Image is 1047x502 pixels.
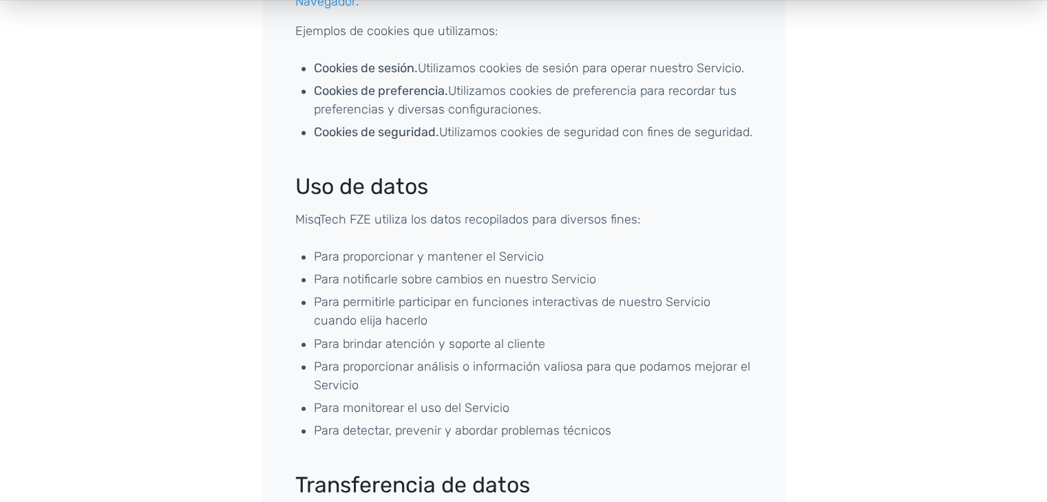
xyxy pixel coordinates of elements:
[314,423,611,438] font: Para detectar, prevenir y abordar problemas técnicos
[418,61,744,76] font: Utilizamos cookies de sesión para operar nuestro Servicio.
[314,272,596,287] font: Para notificarle sobre cambios en nuestro Servicio
[314,249,544,264] font: Para proporcionar y mantener el Servicio
[295,173,428,199] font: Uso de datos
[314,83,448,98] font: Cookies de preferencia.
[314,359,750,393] font: Para proporcionar análisis o información valiosa para que podamos mejorar el Servicio
[314,336,545,351] font: Para brindar atención y soporte al cliente
[314,294,710,328] font: Para permitirle participar en funciones interactivas de nuestro Servicio cuando elija hacerlo
[314,61,418,76] font: Cookies de sesión.
[314,400,509,415] font: Para monitorear el uso del Servicio
[295,472,530,498] font: Transferencia de datos
[295,212,640,227] font: MisqTech FZE utiliza los datos recopilados para diversos fines:
[295,23,498,39] font: Ejemplos de cookies que utilizamos:
[439,124,752,140] font: Utilizamos cookies de seguridad con fines de seguridad.
[314,124,439,140] font: Cookies de seguridad.
[314,83,737,117] font: Utilizamos cookies de preferencia para recordar tus preferencias y diversas configuraciones.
